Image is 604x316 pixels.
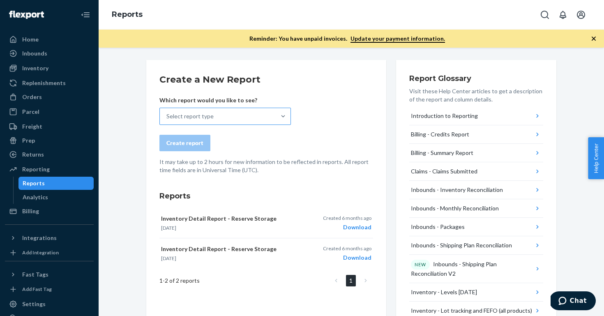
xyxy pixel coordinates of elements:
p: Which report would you like to see? [159,96,291,104]
a: Page 1 is your current page [346,275,356,286]
p: Inventory Detail Report - Reserve Storage [161,215,300,223]
a: Analytics [18,191,94,204]
div: Reports [23,179,45,187]
div: Download [323,254,371,262]
button: Inventory - Levels [DATE] [409,283,543,302]
button: Inbounds - Inventory Reconciliation [409,181,543,199]
a: Settings [5,298,94,311]
button: Open Search Box [537,7,553,23]
a: Inventory [5,62,94,75]
a: Update your payment information. [350,35,445,43]
a: Replenishments [5,76,94,90]
button: Inventory Detail Report - Reserve Storage[DATE]Created 6 months agoDownload [159,238,373,268]
div: Add Fast Tag [22,286,52,293]
iframe: Opens a widget where you can chat to one of our agents [551,291,596,312]
div: Integrations [22,234,57,242]
div: Introduction to Reporting [411,112,478,120]
div: Claims - Claims Submitted [411,167,477,175]
a: Billing [5,205,94,218]
ol: breadcrumbs [105,3,149,27]
button: Billing - Credits Report [409,125,543,144]
button: Claims - Claims Submitted [409,162,543,181]
a: Orders [5,90,94,104]
button: Fast Tags [5,268,94,281]
div: Billing - Summary Report [411,149,473,157]
button: Inventory Detail Report - Reserve Storage[DATE]Created 6 months agoDownload [159,208,373,238]
button: Inbounds - Shipping Plan Reconciliation [409,236,543,255]
div: Inbounds - Inventory Reconciliation [411,186,503,194]
a: Returns [5,148,94,161]
a: Add Fast Tag [5,284,94,294]
p: NEW [415,261,426,268]
a: Freight [5,120,94,133]
div: Select report type [166,112,214,120]
div: Inbounds - Shipping Plan Reconciliation V2 [411,260,534,278]
div: Reporting [22,165,50,173]
a: Reports [18,177,94,190]
h2: Create a New Report [159,73,373,86]
p: Created 6 months ago [323,245,371,252]
div: Settings [22,300,46,308]
button: NEWInbounds - Shipping Plan Reconciliation V2 [409,255,543,283]
div: Freight [22,122,42,131]
a: Parcel [5,105,94,118]
div: Parcel [22,108,39,116]
h3: Reports [159,191,373,201]
button: Close Navigation [77,7,94,23]
p: Visit these Help Center articles to get a description of the report and column details. [409,87,543,104]
button: Billing - Summary Report [409,144,543,162]
a: Inbounds [5,47,94,60]
a: Reporting [5,163,94,176]
div: Inventory - Levels [DATE] [411,288,477,296]
button: Integrations [5,231,94,244]
div: Orders [22,93,42,101]
a: Home [5,33,94,46]
a: Add Integration [5,248,94,258]
div: Prep [22,136,35,145]
div: Billing - Credits Report [411,130,469,138]
div: Inbounds - Packages [411,223,465,231]
time: [DATE] [161,225,176,231]
a: Prep [5,134,94,147]
div: Inventory [22,64,48,72]
p: Created 6 months ago [323,215,371,221]
div: Create report [166,139,203,147]
div: Add Integration [22,249,59,256]
button: Inbounds - Monthly Reconciliation [409,199,543,218]
div: Inventory - Lot tracking and FEFO (all products) [411,307,532,315]
div: Analytics [23,193,48,201]
p: Inventory Detail Report - Reserve Storage [161,245,300,253]
span: 1 - 2 of 2 reports [159,277,200,285]
div: Billing [22,207,39,215]
button: Create report [159,135,210,151]
button: Open account menu [573,7,589,23]
h3: Report Glossary [409,73,543,84]
div: Returns [22,150,44,159]
div: Download [323,223,371,231]
button: Inbounds - Packages [409,218,543,236]
div: Inbounds [22,49,47,58]
div: Inbounds - Monthly Reconciliation [411,204,499,212]
div: Inbounds - Shipping Plan Reconciliation [411,241,512,249]
p: It may take up to 2 hours for new information to be reflected in reports. All report time fields ... [159,158,373,174]
div: Fast Tags [22,270,48,279]
div: Replenishments [22,79,66,87]
p: Reminder: You have unpaid invoices. [249,35,445,43]
button: Open notifications [555,7,571,23]
button: Introduction to Reporting [409,107,543,125]
time: [DATE] [161,255,176,261]
div: Home [22,35,39,44]
img: Flexport logo [9,11,44,19]
button: Help Center [588,137,604,179]
a: Reports [112,10,143,19]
